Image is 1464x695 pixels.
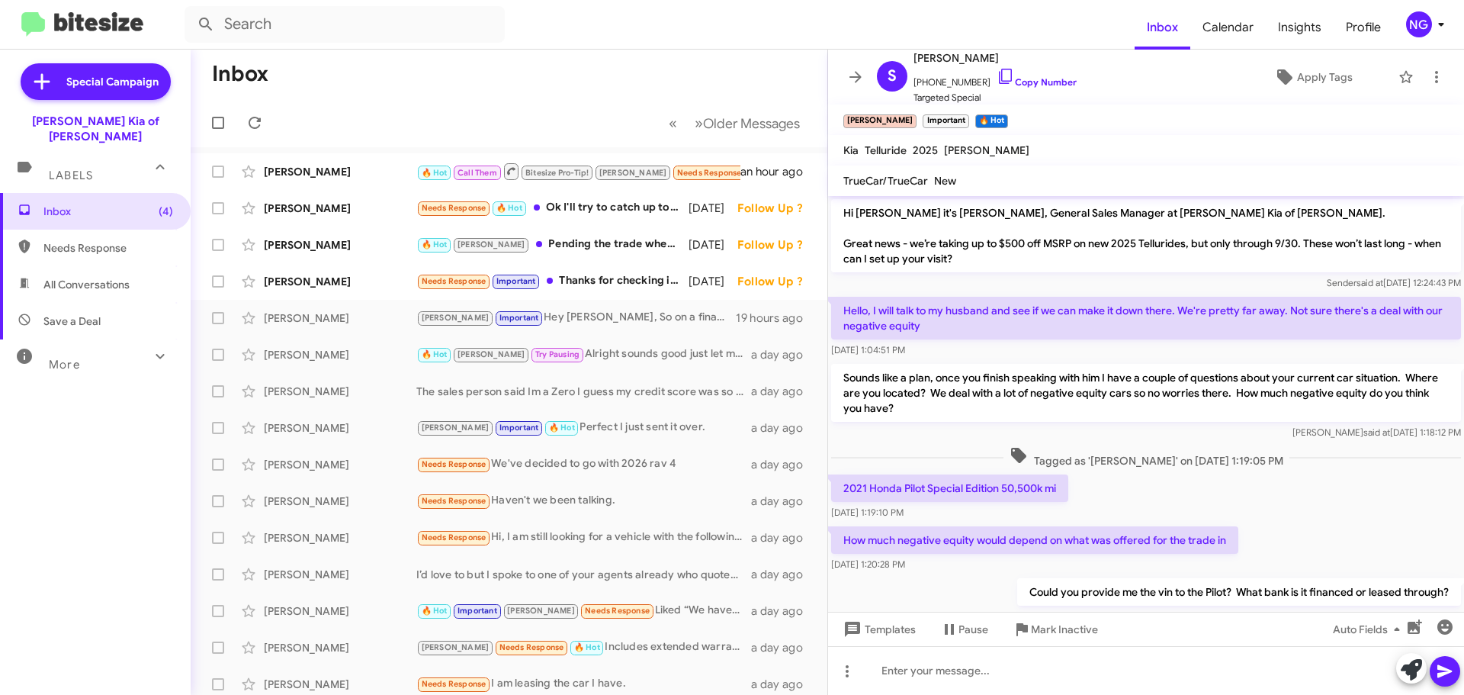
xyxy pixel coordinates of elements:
span: 🔥 Hot [496,203,522,213]
span: Needs Response [422,496,486,506]
span: New [934,174,956,188]
p: Could you provide me the vin to the Pilot? What bank is it financed or leased through? [1017,578,1461,606]
div: Perfect I just sent it over. [416,419,751,436]
span: [DATE] 1:04:51 PM [831,344,905,356]
div: [PERSON_NAME] [264,530,416,545]
div: Haven't we been talking. [416,492,751,510]
span: [PERSON_NAME] [457,240,525,249]
span: [PERSON_NAME] [457,349,525,359]
a: Calendar [1190,5,1266,50]
span: 🔥 Hot [422,240,448,249]
span: [PERSON_NAME] [422,642,490,652]
span: Tagged as '[PERSON_NAME]' on [DATE] 1:19:05 PM [1003,446,1289,468]
span: Needs Response [422,276,486,286]
span: TrueCar/TrueCar [843,174,928,188]
button: Auto Fields [1321,616,1418,643]
span: [DATE] 1:19:10 PM [831,507,904,518]
div: a day ago [751,457,815,472]
span: [PERSON_NAME] [599,168,667,178]
p: Hi [PERSON_NAME] it's [PERSON_NAME], General Sales Manager at [PERSON_NAME] Kia of [PERSON_NAME].... [831,199,1461,272]
a: Profile [1334,5,1393,50]
span: « [669,114,677,133]
div: Liked “We haven't put it on our lot yet; it's supposed to be priced in the mid-30s.” [416,602,751,619]
span: Special Campaign [66,74,159,89]
div: [PERSON_NAME] [264,677,416,692]
span: All Conversations [43,277,130,292]
span: [PERSON_NAME] [DATE] 1:18:12 PM [1292,426,1461,438]
div: [PERSON_NAME] [264,603,416,619]
span: [PERSON_NAME] [944,143,1029,157]
span: Pause [958,616,988,643]
span: Kia [843,143,859,157]
div: The sales person said Im a Zero I guess my credit score was so low I couldnt leave the lot with a... [416,384,751,399]
span: Older Messages [703,115,800,132]
span: [PERSON_NAME] [DATE] 1:23:15 PM [1292,610,1461,622]
div: Follow Up ? [737,201,815,216]
span: Mark Inactive [1031,616,1098,643]
span: 2025 [913,143,938,157]
div: I’d love to but I spoke to one of your agents already who quoted me $650 with nothing out of pock... [416,567,751,582]
span: 🔥 Hot [549,423,575,433]
span: [PERSON_NAME] [507,606,575,616]
div: Alright sounds good just let me know! [416,346,751,363]
button: NG [1393,11,1447,37]
span: [DATE] 1:20:28 PM [831,558,905,570]
span: Needs Response [585,606,650,616]
span: Labels [49,169,93,182]
span: Inbox [1135,5,1190,50]
p: Hello, I will talk to my husband and see if we can make it down there. We're pretty far away. Not... [831,297,1461,339]
span: Important [499,313,539,323]
div: 19 hours ago [736,310,815,326]
span: Sender [DATE] 12:24:43 PM [1327,277,1461,288]
input: Search [185,6,505,43]
span: [PERSON_NAME] [913,49,1077,67]
small: 🔥 Hot [975,114,1008,128]
span: [PERSON_NAME] [422,313,490,323]
a: Insights [1266,5,1334,50]
span: Important [457,606,497,616]
button: Pause [928,616,1000,643]
span: 🔥 Hot [422,606,448,616]
button: Apply Tags [1234,63,1391,91]
div: Follow Up ? [737,237,815,253]
div: [PERSON_NAME] [264,494,416,509]
p: Sounds like a plan, once you finish speaking with him I have a couple of questions about your cur... [831,364,1461,422]
div: Hey [PERSON_NAME], So on a finance that Sportage we could keep you below 600 a month with about $... [416,309,736,327]
button: Next [685,108,809,139]
span: Needs Response [43,240,173,256]
div: a day ago [751,420,815,436]
div: an hour ago [740,164,815,179]
span: Needs Response [422,459,486,469]
div: [PERSON_NAME] [264,201,416,216]
div: Ok I'll try to catch up to them [416,199,689,217]
div: [DATE] [689,237,737,253]
span: Bitesize Pro-Tip! [525,168,589,178]
div: a day ago [751,530,815,545]
div: [PERSON_NAME] [264,384,416,399]
div: [DATE] [689,201,737,216]
span: said at [1363,610,1389,622]
span: Needs Response [499,642,564,652]
span: 🔥 Hot [422,168,448,178]
div: a day ago [751,494,815,509]
button: Templates [828,616,928,643]
div: Thanks for checking in though. Take care [416,272,689,290]
div: a day ago [751,677,815,692]
span: More [49,358,80,372]
span: Important [496,276,536,286]
div: [PERSON_NAME] [264,457,416,472]
div: [PERSON_NAME] [264,420,416,436]
a: Special Campaign [21,63,171,100]
span: Needs Response [677,168,742,178]
span: S [888,64,897,88]
span: 🔥 Hot [574,642,600,652]
span: Important [499,423,539,433]
div: [PERSON_NAME] [264,237,416,253]
span: Templates [840,616,916,643]
span: [PERSON_NAME] [422,423,490,433]
button: Mark Inactive [1000,616,1110,643]
small: Important [923,114,968,128]
div: [PERSON_NAME] [264,347,416,362]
